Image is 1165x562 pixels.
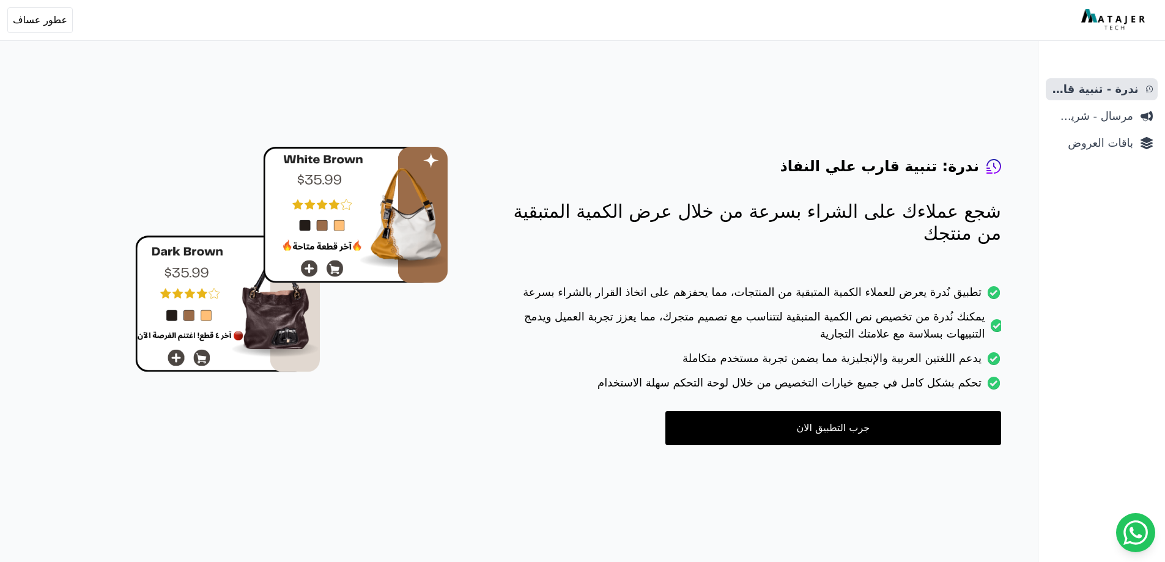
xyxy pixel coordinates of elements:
[497,308,1001,350] li: يمكنك نُدرة من تخصيص نص الكمية المتبقية لتتناسب مع تصميم متجرك، مما يعزز تجربة العميل ويدمج التنب...
[497,374,1001,399] li: تحكم بشكل كامل في جميع خيارات التخصيص من خلال لوحة التحكم سهلة الاستخدام
[497,201,1001,245] p: شجع عملاءك على الشراء بسرعة من خلال عرض الكمية المتبقية من منتجك
[780,157,979,176] h4: ندرة: تنبية قارب علي النفاذ
[1051,108,1133,125] span: مرسال - شريط دعاية
[7,7,73,33] button: عطور عساف
[135,147,448,372] img: hero
[497,284,1001,308] li: تطبيق نُدرة يعرض للعملاء الكمية المتبقية من المنتجات، مما يحفزهم على اتخاذ القرار بالشراء بسرعة
[13,13,67,28] span: عطور عساف
[497,350,1001,374] li: يدعم اللغتين العربية والإنجليزية مما يضمن تجربة مستخدم متكاملة
[1051,135,1133,152] span: باقات العروض
[665,411,1001,445] a: جرب التطبيق الان
[1051,81,1139,98] span: ندرة - تنبية قارب علي النفاذ
[1081,9,1148,31] img: MatajerTech Logo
